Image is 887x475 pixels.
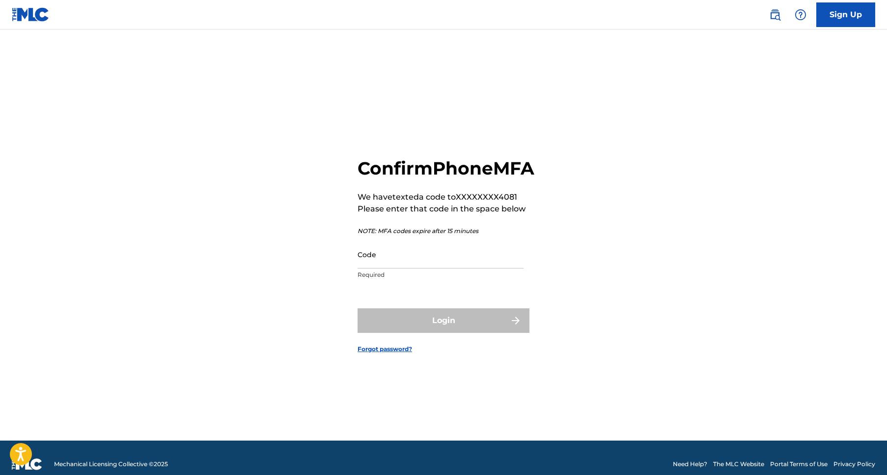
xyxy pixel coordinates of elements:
[765,5,785,25] a: Public Search
[673,460,707,469] a: Need Help?
[770,460,828,469] a: Portal Terms of Use
[358,203,534,215] p: Please enter that code in the space below
[12,7,50,22] img: MLC Logo
[795,9,806,21] img: help
[358,157,534,179] h2: Confirm Phone MFA
[713,460,764,469] a: The MLC Website
[358,270,524,279] p: Required
[769,9,781,21] img: search
[816,2,875,27] a: Sign Up
[12,458,42,470] img: logo
[358,345,412,354] a: Forgot password?
[358,191,534,203] p: We have texted a code to XXXXXXXX4081
[833,460,875,469] a: Privacy Policy
[54,460,168,469] span: Mechanical Licensing Collective © 2025
[358,227,534,236] p: NOTE: MFA codes expire after 15 minutes
[791,5,810,25] div: Help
